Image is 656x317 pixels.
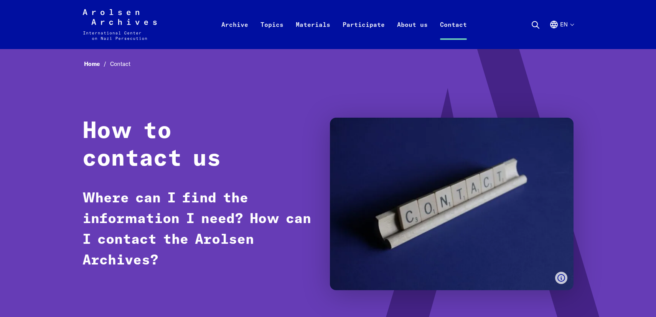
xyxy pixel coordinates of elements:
[215,18,254,49] a: Archive
[82,120,221,171] strong: How to contact us
[84,60,110,67] a: Home
[110,60,130,67] span: Contact
[215,9,473,40] nav: Primary
[82,188,315,271] p: Where can I find the information I need? How can I contact the Arolsen Archives?
[391,18,434,49] a: About us
[82,58,574,70] nav: Breadcrumb
[336,18,391,49] a: Participate
[549,20,574,48] button: English, language selection
[290,18,336,49] a: Materials
[555,272,567,284] button: Show caption
[254,18,290,49] a: Topics
[434,18,473,49] a: Contact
